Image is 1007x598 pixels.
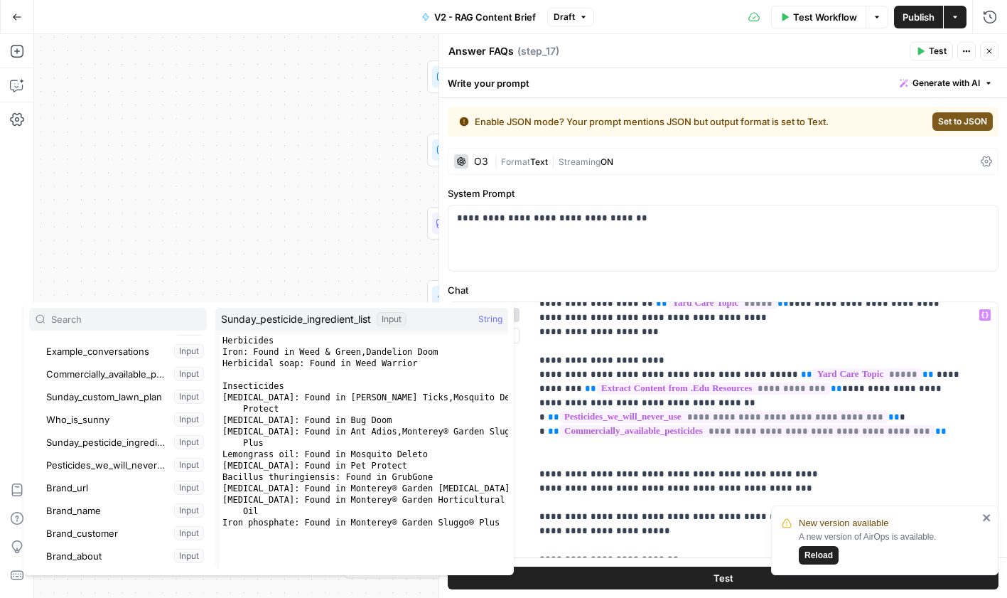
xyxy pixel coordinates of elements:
span: Set to JSON [938,115,987,128]
button: Generate with AI [894,74,998,92]
span: Publish [903,10,935,24]
span: Test [929,45,947,58]
textarea: Answer FAQs [448,44,514,58]
label: System Prompt [448,186,998,201]
button: Select variable Example_conversations [43,340,207,363]
button: Publish [894,6,943,28]
button: Select variable Who_is_sunny [43,408,207,431]
button: Select variable Commercially_available_pesticides [43,363,207,385]
span: Reload [804,549,833,562]
span: V2 - RAG Content Brief [434,10,536,24]
button: Select variable Sunday_pesticide_ingredient_list [43,431,207,454]
button: Draft [547,8,594,26]
span: Draft [554,11,575,23]
button: Test [448,567,998,589]
div: A new version of AirOps is available. [799,530,978,565]
span: Sunday_pesticide_ingredient_list [221,312,371,326]
button: close [982,512,992,523]
button: Select variable Pesticides_we_will_never_recommend [43,454,207,476]
button: Select variable Brand_competitors [43,567,207,590]
div: WorkflowWrite FAQsStep 11 [427,280,637,313]
span: String [478,312,502,326]
button: Test Workflow [771,6,866,28]
button: Select variable Brand_about [43,545,207,567]
div: LLM · O3Determine appropriate related articles and productsStep 6 [427,207,637,240]
div: Run Code · PythonStructure Shed URLsStep 10 [427,60,637,93]
label: Chat [448,283,998,297]
div: Write your prompt [439,68,1007,97]
button: Select variable Brand_url [43,476,207,499]
div: Input [377,312,406,326]
span: ( step_17 ) [517,44,559,58]
button: V2 - RAG Content Brief [413,6,544,28]
div: Enable JSON mode? Your prompt mentions JSON but output format is set to Text. [459,114,878,129]
input: Search [51,312,200,326]
span: Test [713,571,733,585]
span: ON [601,156,613,167]
div: O3 [474,156,488,166]
button: Set to JSON [932,112,993,131]
span: | [548,154,559,168]
span: Text [530,156,548,167]
button: Select variable Brand_name [43,499,207,522]
span: New version available [799,516,888,530]
div: Run Code · PythonStructure Help Center URLsStep 14 [427,134,637,166]
span: Test Workflow [793,10,857,24]
span: | [494,154,501,168]
button: Select variable Brand_customer [43,522,207,545]
span: Streaming [559,156,601,167]
button: Reload [799,546,839,565]
button: Select variable Sunday_custom_lawn_plan [43,385,207,408]
span: Generate with AI [912,77,980,90]
span: Format [501,156,530,167]
button: Test [910,42,953,60]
